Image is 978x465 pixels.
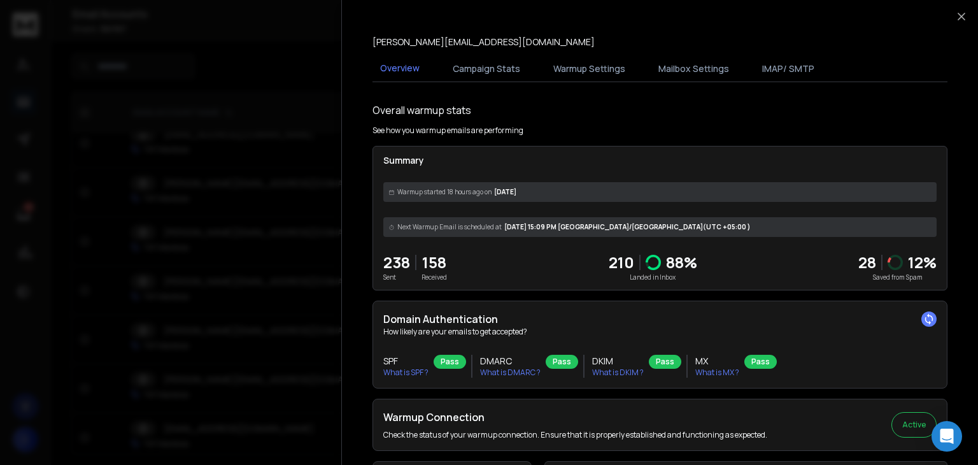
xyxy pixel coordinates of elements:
p: [PERSON_NAME][EMAIL_ADDRESS][DOMAIN_NAME] [372,36,595,48]
p: 12 % [908,252,937,273]
button: IMAP/ SMTP [755,55,822,83]
h3: DKIM [592,355,644,368]
p: Saved from Spam [858,273,937,282]
div: [DATE] 15:09 PM [GEOGRAPHIC_DATA]/[GEOGRAPHIC_DATA] (UTC +05:00 ) [383,217,937,237]
h3: SPF [383,355,429,368]
button: Mailbox Settings [651,55,737,83]
button: Active [891,412,937,438]
p: What is MX ? [695,368,739,378]
div: Pass [649,355,681,369]
p: 158 [422,252,447,273]
p: See how you warmup emails are performing [372,125,523,136]
strong: 28 [858,252,876,273]
span: Warmup started 18 hours ago on [397,187,492,197]
span: Next Warmup Email is scheduled at [397,222,502,232]
div: [DATE] [383,182,937,202]
p: How likely are your emails to get accepted? [383,327,937,337]
p: Sent [383,273,410,282]
p: What is DKIM ? [592,368,644,378]
h1: Overall warmup stats [372,103,471,118]
p: What is SPF ? [383,368,429,378]
p: Landed in Inbox [609,273,697,282]
p: 210 [609,252,634,273]
p: What is DMARC ? [480,368,541,378]
h2: Warmup Connection [383,410,767,425]
h3: DMARC [480,355,541,368]
p: Check the status of your warmup connection. Ensure that it is properly established and functionin... [383,430,767,440]
p: 238 [383,252,410,273]
h2: Domain Authentication [383,311,937,327]
button: Warmup Settings [546,55,633,83]
h3: MX [695,355,739,368]
div: Pass [434,355,466,369]
p: Summary [383,154,937,167]
p: 88 % [666,252,697,273]
p: Received [422,273,447,282]
button: Overview [372,54,427,83]
div: Open Intercom Messenger [932,421,962,452]
div: Pass [546,355,578,369]
div: Pass [744,355,777,369]
button: Campaign Stats [445,55,528,83]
